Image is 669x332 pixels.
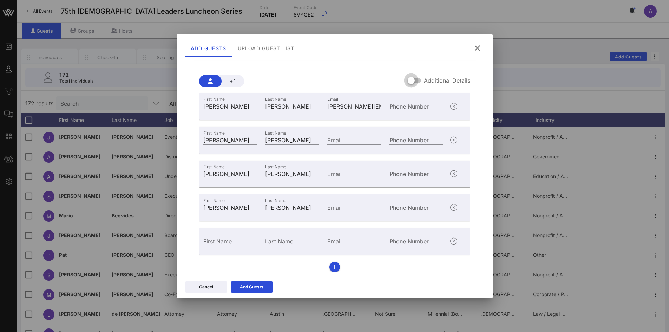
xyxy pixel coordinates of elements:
[203,97,225,102] label: First Name
[232,40,300,57] div: Upload Guest List
[265,198,286,203] label: Last Name
[203,130,225,136] label: First Name
[199,284,213,291] div: Cancel
[265,97,286,102] label: Last Name
[222,75,244,87] button: +1
[231,281,273,293] button: Add Guests
[203,164,225,169] label: First Name
[327,97,338,102] label: Email
[185,40,232,57] div: Add Guests
[424,77,470,84] label: Additional Details
[203,198,225,203] label: First Name
[265,130,286,136] label: Last Name
[265,164,286,169] label: Last Name
[240,284,263,291] div: Add Guests
[227,78,238,84] span: +1
[185,281,227,293] button: Cancel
